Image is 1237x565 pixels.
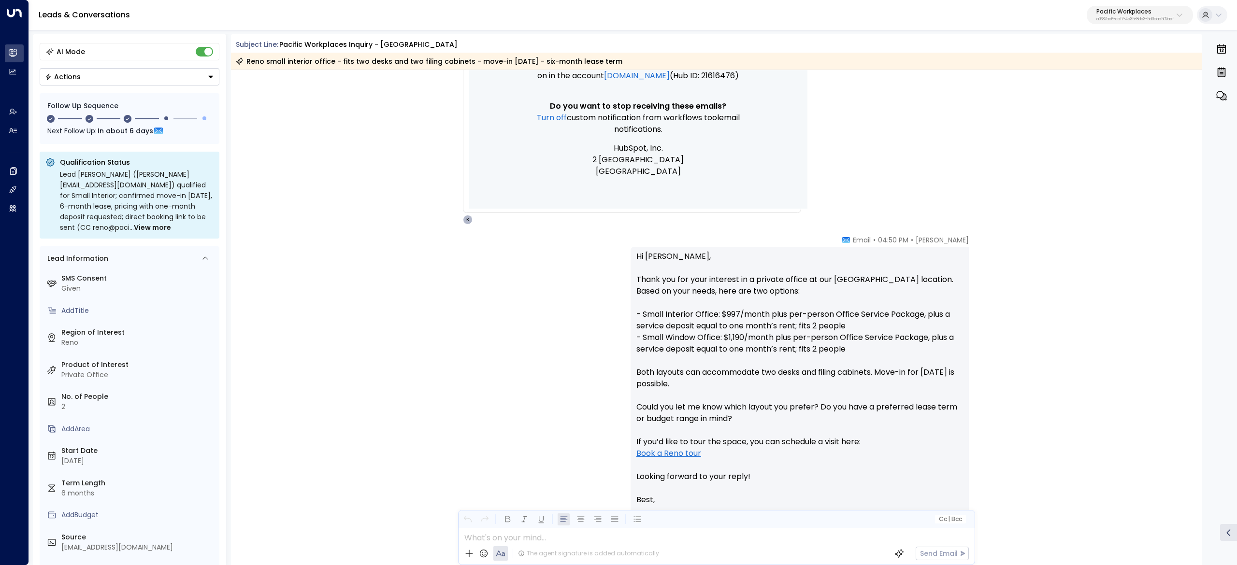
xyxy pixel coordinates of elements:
[40,68,219,85] div: Button group with a nested menu
[973,235,992,254] img: 14_headshot.jpg
[47,101,212,111] div: Follow Up Sequence
[1096,17,1174,21] p: a0687ae6-caf7-4c35-8de3-5d0dae502acf
[236,56,622,66] div: Reno small interior office - fits two desks and two filing cabinets - move-in [DATE] - six-month ...
[478,513,490,525] button: Redo
[57,47,85,56] div: AI Mode
[40,68,219,85] button: Actions
[463,215,473,225] div: K
[236,40,278,49] span: Subject Line:
[938,516,962,523] span: Cc Bcc
[518,142,759,177] p: HubSpot, Inc. 2 [GEOGRAPHIC_DATA] [GEOGRAPHIC_DATA]
[61,392,216,402] label: No. of People
[61,510,216,520] div: AddBudget
[911,235,913,245] span: •
[518,112,759,135] p: email notifications.
[47,126,212,136] div: Next Follow Up:
[61,488,216,498] div: 6 months
[636,448,701,459] a: Book a Reno tour
[39,9,130,20] a: Leads & Conversations
[61,402,216,412] div: 2
[537,112,567,124] a: Turn off
[61,532,216,542] label: Source
[45,72,81,81] div: Actions
[636,251,963,552] p: Hi [PERSON_NAME], Thank you for your interest in a private office at our [GEOGRAPHIC_DATA] locati...
[61,273,216,283] label: SMS Consent
[279,40,458,50] div: Pacific Workplaces Inquiry - [GEOGRAPHIC_DATA]
[61,424,216,434] div: AddArea
[916,235,969,245] span: [PERSON_NAME]
[61,283,216,294] div: Given
[60,157,214,167] p: Qualification Status
[1096,9,1174,14] p: Pacific Workplaces
[61,338,216,348] div: Reno
[604,70,670,82] a: [DOMAIN_NAME]
[61,446,216,456] label: Start Date
[61,306,216,316] div: AddTitle
[878,235,908,245] span: 04:50 PM
[44,254,108,264] div: Lead Information
[567,112,719,124] span: Custom notification from workflows tool
[61,478,216,488] label: Term Length
[935,515,965,524] button: Cc|Bcc
[134,222,171,233] span: View more
[853,235,871,245] span: Email
[948,516,950,523] span: |
[1087,6,1193,24] button: Pacific Workplacesa0687ae6-caf7-4c35-8de3-5d0dae502acf
[61,456,216,466] div: [DATE]
[873,235,876,245] span: •
[61,542,216,552] div: [EMAIL_ADDRESS][DOMAIN_NAME]
[60,169,214,233] div: Lead [PERSON_NAME] ([PERSON_NAME][EMAIL_ADDRESS][DOMAIN_NAME]) qualified for Small Interior; conf...
[98,126,153,136] span: In about 6 days
[461,513,474,525] button: Undo
[518,549,659,558] div: The agent signature is added automatically
[61,327,216,338] label: Region of Interest
[61,360,216,370] label: Product of Interest
[550,100,726,112] span: Do you want to stop receiving these emails?
[61,370,216,380] div: Private Office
